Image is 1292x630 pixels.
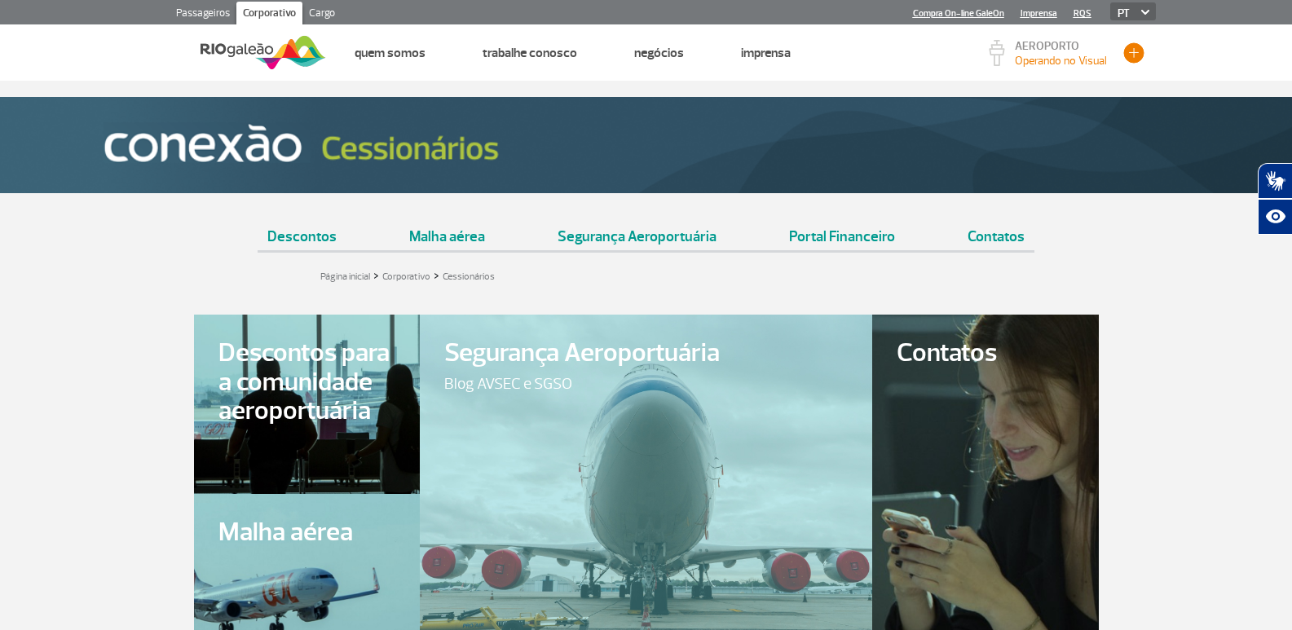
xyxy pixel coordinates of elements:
span: Contatos [897,339,1074,368]
a: Portal Financeiro [779,209,905,250]
a: Cargo [302,2,342,28]
a: Contatos [958,209,1034,250]
a: Negócios [634,45,684,61]
a: Trabalhe Conosco [483,45,577,61]
a: > [373,266,379,284]
a: RQS [1074,8,1091,19]
span: Descontos para a comunidade aeroportuária [218,339,396,425]
a: Corporativo [382,271,430,283]
a: Descontos para a comunidade aeroportuária [194,315,421,494]
span: Blog AVSEC e SGSO [444,374,848,394]
a: Cessionários [443,271,495,283]
button: Abrir recursos assistivos. [1258,199,1292,235]
p: AEROPORTO [1015,41,1107,52]
span: Malha aérea [218,518,396,547]
a: Imprensa [1021,8,1057,19]
a: Compra On-line GaleOn [913,8,1004,19]
div: Plugin de acessibilidade da Hand Talk. [1258,163,1292,235]
a: Corporativo [236,2,302,28]
a: Quem Somos [355,45,426,61]
a: > [434,266,439,284]
button: Abrir tradutor de língua de sinais. [1258,163,1292,199]
span: Segurança Aeroportuária [444,339,848,368]
a: Malha aérea [399,209,495,250]
a: Segurança Aeroportuária [548,209,726,250]
a: Imprensa [741,45,791,61]
a: Descontos [258,209,346,250]
p: Visibilidade de 10000m [1015,52,1107,69]
a: Passageiros [170,2,236,28]
a: Página inicial [320,271,370,283]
